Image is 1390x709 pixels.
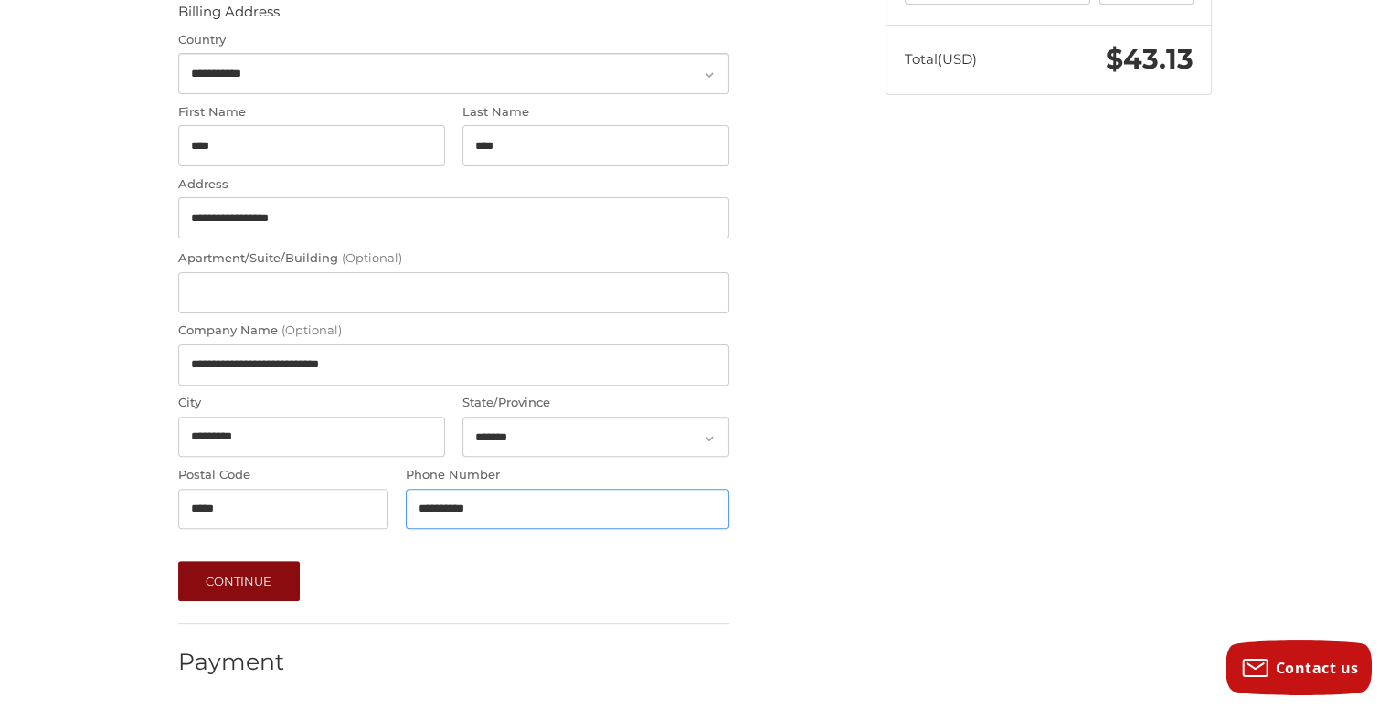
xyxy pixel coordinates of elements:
[178,175,729,194] label: Address
[905,50,977,68] span: Total (USD)
[1106,42,1194,76] span: $43.13
[1276,658,1359,678] span: Contact us
[178,322,729,340] label: Company Name
[406,466,729,484] label: Phone Number
[462,394,729,412] label: State/Province
[178,31,729,49] label: Country
[178,103,445,122] label: First Name
[178,2,280,31] legend: Billing Address
[178,394,445,412] label: City
[178,648,285,676] h2: Payment
[178,561,300,601] button: Continue
[281,323,342,337] small: (Optional)
[178,249,729,268] label: Apartment/Suite/Building
[342,250,402,265] small: (Optional)
[1226,640,1372,695] button: Contact us
[462,103,729,122] label: Last Name
[178,466,388,484] label: Postal Code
